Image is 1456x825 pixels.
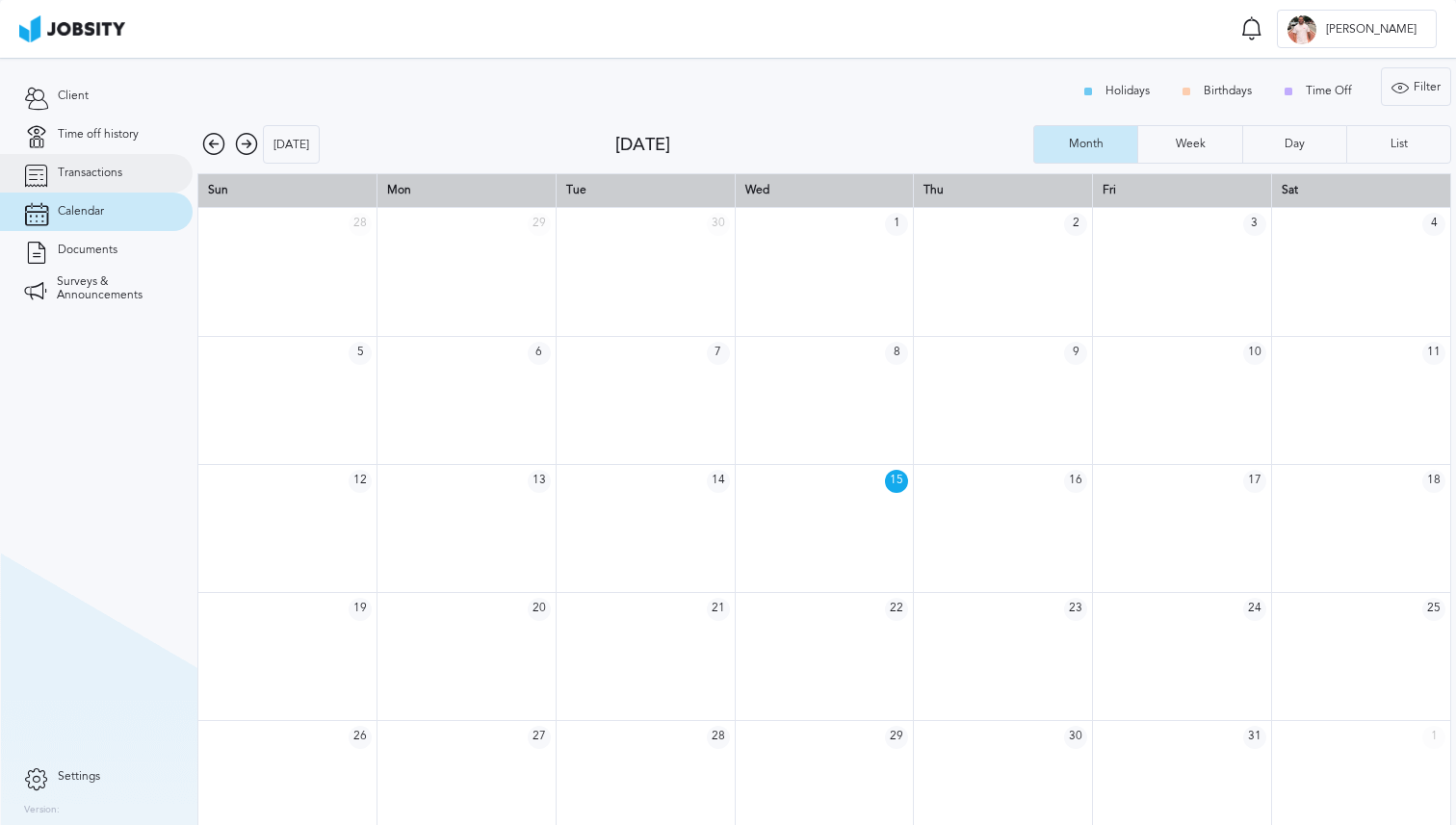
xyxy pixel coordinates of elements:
[1422,470,1445,493] span: 18
[1033,125,1137,164] button: Month
[1064,726,1087,749] span: 30
[58,90,89,103] span: Client
[58,167,122,180] span: Transactions
[885,598,908,621] span: 22
[1382,68,1450,107] div: Filter
[707,470,730,493] span: 14
[1243,342,1266,365] span: 10
[885,470,908,493] span: 15
[1064,598,1087,621] span: 23
[1287,15,1316,44] div: V
[528,342,551,365] span: 6
[615,135,1033,155] div: [DATE]
[24,805,60,816] label: Version:
[707,726,730,749] span: 28
[1381,67,1451,106] button: Filter
[58,128,139,142] span: Time off history
[528,470,551,493] span: 13
[528,213,551,236] span: 29
[1422,342,1445,365] span: 11
[1346,125,1451,164] button: List
[349,726,372,749] span: 26
[57,275,169,302] span: Surveys & Announcements
[264,126,319,165] div: [DATE]
[1381,138,1417,151] div: List
[1243,213,1266,236] span: 3
[707,598,730,621] span: 21
[885,726,908,749] span: 29
[885,342,908,365] span: 8
[1064,470,1087,493] span: 16
[349,342,372,365] span: 5
[1064,342,1087,365] span: 9
[1243,470,1266,493] span: 17
[528,726,551,749] span: 27
[1316,23,1426,37] span: [PERSON_NAME]
[1277,10,1437,48] button: V[PERSON_NAME]
[1243,726,1266,749] span: 31
[1242,125,1346,164] button: Day
[885,213,908,236] span: 1
[1103,183,1116,196] span: Fri
[1243,598,1266,621] span: 24
[349,213,372,236] span: 28
[1275,138,1314,151] div: Day
[1282,183,1298,196] span: Sat
[58,770,100,784] span: Settings
[923,183,944,196] span: Thu
[566,183,586,196] span: Tue
[528,598,551,621] span: 20
[1137,125,1241,164] button: Week
[349,470,372,493] span: 12
[19,15,125,42] img: ab4bad089aa723f57921c736e9817d99.png
[1166,138,1215,151] div: Week
[208,183,228,196] span: Sun
[1422,726,1445,749] span: 1
[1064,213,1087,236] span: 2
[707,213,730,236] span: 30
[1059,138,1113,151] div: Month
[745,183,769,196] span: Wed
[263,125,320,164] button: [DATE]
[1422,598,1445,621] span: 25
[1422,213,1445,236] span: 4
[58,205,104,219] span: Calendar
[707,342,730,365] span: 7
[387,183,411,196] span: Mon
[349,598,372,621] span: 19
[58,244,117,257] span: Documents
